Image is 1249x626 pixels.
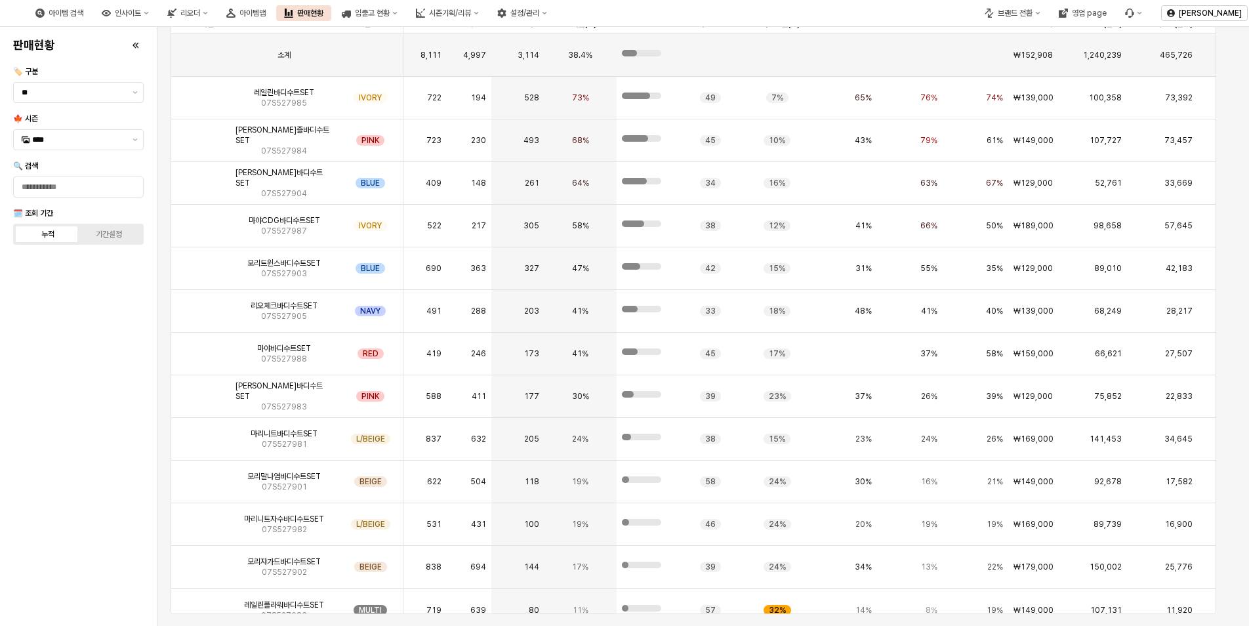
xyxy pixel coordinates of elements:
span: 19% [572,476,588,487]
span: 22,833 [1166,391,1193,402]
span: 28,217 [1166,306,1193,316]
button: 시즌기획/리뷰 [408,5,487,21]
span: 18% [769,306,785,316]
span: PINK [361,391,379,402]
span: 30% [572,391,589,402]
span: L/BEIGE [356,434,385,444]
span: ₩179,000 [1014,562,1054,572]
label: 누적 [18,228,79,240]
span: 57 [705,605,716,616]
span: IVORY [359,93,382,103]
span: 150,002 [1090,562,1122,572]
span: 57,645 [1164,220,1193,231]
div: 누적 [41,230,54,239]
button: 판매현황 [276,5,331,21]
span: BLUE [361,178,380,188]
span: ₩139,000 [1014,306,1054,316]
span: 37% [855,391,872,402]
span: 431 [471,519,486,530]
span: 632 [471,434,486,444]
span: ₩189,000 [1014,220,1054,231]
span: 34 [705,178,716,188]
button: 브랜드 전환 [977,5,1048,21]
span: 63% [920,178,937,188]
span: 504 [470,476,486,487]
div: 영업 page [1072,9,1107,18]
span: 23% [855,434,872,444]
span: 39 [705,562,716,572]
span: 16% [921,476,937,487]
span: IVORY [359,220,382,231]
span: 38.4% [568,50,592,60]
span: ₩149,000 [1014,605,1054,616]
span: BEIGE [359,476,382,487]
span: 24% [572,434,588,444]
span: 모리쟈가드바디수트SET [247,556,321,567]
span: 531 [426,519,441,530]
span: 419 [426,348,441,359]
span: 11% [573,605,588,616]
span: 17% [572,562,588,572]
span: ₩139,000 [1014,93,1054,103]
span: 32% [769,605,786,616]
span: 50% [986,220,1003,231]
span: 118 [525,476,539,487]
span: 288 [471,306,486,316]
span: 45 [705,135,716,146]
span: 45 [705,348,716,359]
span: 레일린플라워바디수트SET [244,600,324,610]
span: 837 [426,434,441,444]
span: 24% [769,519,786,530]
span: 35% [986,263,1003,274]
span: 20% [855,519,872,530]
span: 100,358 [1089,93,1122,103]
span: 528 [524,93,539,103]
span: 98,658 [1094,220,1122,231]
span: 838 [426,562,441,572]
span: 37% [920,348,937,359]
span: 47% [572,263,589,274]
span: 694 [470,562,486,572]
span: 107,727 [1090,135,1122,146]
span: 마야바디수트SET [257,343,311,354]
span: 33,669 [1164,178,1193,188]
span: 411 [472,391,486,402]
span: ₩152,908 [1014,50,1053,60]
span: 46 [705,519,716,530]
main: App Frame [157,27,1249,626]
div: 리오더 [180,9,200,18]
div: 판매현황 [297,9,323,18]
div: 아이템맵 [239,9,266,18]
span: 177 [524,391,539,402]
span: 89,010 [1094,263,1122,274]
button: 제안 사항 표시 [127,83,143,102]
span: 12% [769,220,785,231]
span: 65% [855,93,872,103]
button: 영업 page [1051,5,1115,21]
span: 722 [427,93,441,103]
span: 3,114 [518,50,539,60]
span: 7% [771,93,783,103]
span: 24% [769,562,786,572]
span: 38 [705,434,716,444]
span: [PERSON_NAME]바디수트SET [235,381,333,402]
span: 27,507 [1165,348,1193,359]
span: BEIGE [359,562,382,572]
span: 68,249 [1094,306,1122,316]
span: RED [363,348,379,359]
span: 모리말나염바디수트SET [247,471,321,482]
span: 8,111 [420,50,441,60]
span: 89,739 [1094,519,1122,530]
span: 4,997 [463,50,486,60]
span: 48% [855,306,872,316]
div: 아이템 검색 [28,5,91,21]
span: 마리니트바디수트SET [251,428,317,439]
span: ₩169,000 [1014,519,1054,530]
span: 41% [855,220,872,231]
span: [PERSON_NAME]바디수트SET [235,167,333,188]
span: 07S527987 [261,226,307,236]
button: 리오더 [159,5,216,21]
span: 13% [921,562,937,572]
span: 07S527986 [261,610,307,621]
